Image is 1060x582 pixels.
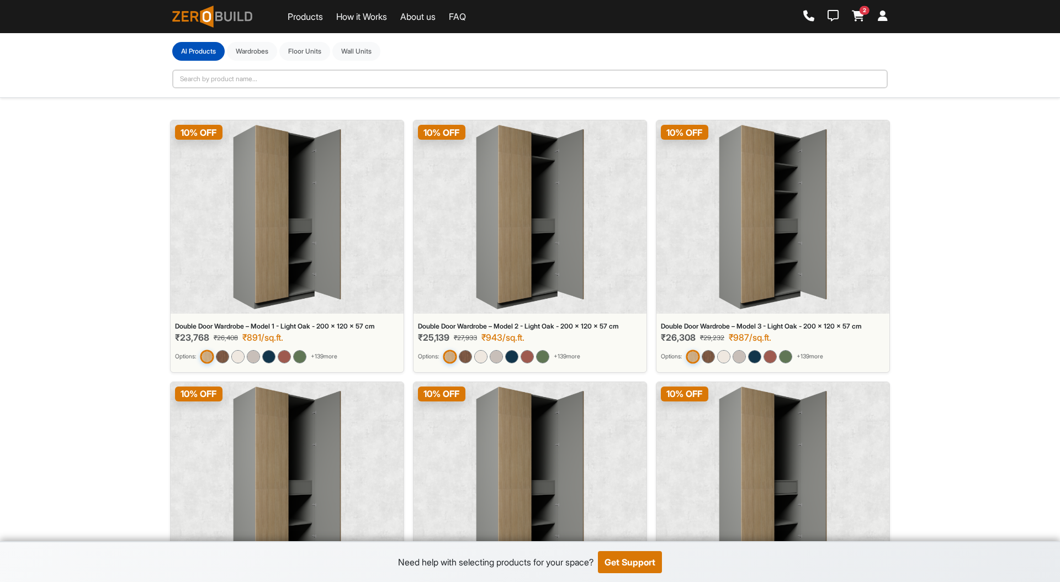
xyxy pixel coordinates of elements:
img: Double Door Wardrobe – Model 1 - Walnut Brown - 200 x 120 x 57 cm [216,350,229,363]
button: Al Products [172,42,225,61]
span: + 139 more [797,352,823,361]
img: Double Door Wardrobe – Model 4 - Light Oak - 200 x 120 x 57 cm [233,387,341,571]
span: 10 % OFF [175,125,222,140]
img: Double Door Wardrobe – Model 2 - Light Oak - 200 x 120 x 57 cm [443,350,457,363]
img: Double Door Wardrobe – Model 1 - Light Oak - 200 x 120 x 57 cm [233,125,341,309]
button: Floor Units [279,42,330,61]
img: Double Door Wardrobe – Model 2 - Sandstone - 200 x 120 x 57 cm [490,350,503,363]
a: 2 [852,10,865,23]
img: ZeroBuild logo [172,6,252,28]
button: Get Support [598,551,662,573]
div: Need help with selecting products for your space? [398,555,593,569]
a: FAQ [449,10,466,23]
img: Double Door Wardrobe – Model 1 - Earth Brown - 200 x 120 x 57 cm [278,350,291,363]
span: ₹25,139 [418,332,449,343]
img: Double Door Wardrobe – Model 3 - Graphite Blue - 200 x 120 x 57 cm [748,350,761,363]
span: 10 % OFF [175,387,222,401]
span: ₹27,933 [454,333,477,343]
img: Double Door Wardrobe – Model 2 - Earth Brown - 200 x 120 x 57 cm [521,350,534,363]
small: Options: [661,352,682,361]
span: ₹26,408 [214,333,238,343]
span: ₹29,232 [700,333,724,343]
div: ₹943/sq.ft. [481,332,524,343]
img: Double Door Wardrobe – Model 5 - Light Oak - 200 x 120 x 57 cm [476,387,584,571]
img: Double Door Wardrobe – Model 1 - Ivory Cream - 200 x 120 x 57 cm [231,350,245,363]
span: 10 % OFF [661,387,708,401]
img: Double Door Wardrobe – Model 2 - Graphite Blue - 200 x 120 x 57 cm [505,350,518,363]
a: Login [878,10,888,23]
img: Double Door Wardrobe – Model 2 - Walnut Brown - 200 x 120 x 57 cm [459,350,472,363]
img: Double Door Wardrobe – Model 3 - Sandstone - 200 x 120 x 57 cm [733,350,746,363]
span: 2 [860,6,870,15]
a: About us [400,10,436,23]
img: Double Door Wardrobe – Model 1 - English Green - 200 x 120 x 57 cm [293,350,306,363]
a: Double Door Wardrobe – Model 2 - Light Oak - 200 x 120 x 57 cm10% OFFDouble Door Wardrobe – Model... [413,120,647,373]
div: Double Door Wardrobe – Model 1 - Light Oak - 200 x 120 x 57 cm [175,322,399,330]
div: Double Door Wardrobe – Model 3 - Light Oak - 200 x 120 x 57 cm [661,322,885,330]
span: ₹26,308 [661,332,696,343]
img: Double Door Wardrobe – Model 1 - Light Oak - 200 x 120 x 57 cm [200,350,214,363]
img: Double Door Wardrobe – Model 6 - Light Oak - 200 x 120 x 57 cm [719,387,827,571]
div: Double Door Wardrobe – Model 2 - Light Oak - 200 x 120 x 57 cm [418,322,642,330]
button: Wardrobes [227,42,277,61]
img: Double Door Wardrobe – Model 3 - Light Oak - 200 x 120 x 57 cm [719,125,827,309]
img: Double Door Wardrobe – Model 2 - Ivory Cream - 200 x 120 x 57 cm [474,350,487,363]
small: Options: [175,352,196,361]
small: Options: [418,352,439,361]
span: ₹23,768 [175,332,209,343]
div: ₹891/sq.ft. [242,332,283,343]
a: Products [288,10,323,23]
img: Double Door Wardrobe – Model 2 - Light Oak - 200 x 120 x 57 cm [476,125,584,309]
span: 10 % OFF [418,387,465,401]
a: Double Door Wardrobe – Model 1 - Light Oak - 200 x 120 x 57 cm10% OFFDouble Door Wardrobe – Model... [170,120,404,373]
img: Double Door Wardrobe – Model 3 - Ivory Cream - 200 x 120 x 57 cm [717,350,730,363]
a: How it Works [336,10,387,23]
div: ₹987/sq.ft. [729,332,771,343]
img: Double Door Wardrobe – Model 3 - Earth Brown - 200 x 120 x 57 cm [764,350,777,363]
a: Double Door Wardrobe – Model 3 - Light Oak - 200 x 120 x 57 cm10% OFFDouble Door Wardrobe – Model... [656,120,890,373]
span: + 139 more [311,352,337,361]
span: + 139 more [554,352,580,361]
button: Wall Units [332,42,380,61]
img: Double Door Wardrobe – Model 3 - Walnut Brown - 200 x 120 x 57 cm [702,350,715,363]
input: Search by product name... [172,70,888,88]
img: Double Door Wardrobe – Model 1 - Sandstone - 200 x 120 x 57 cm [247,350,260,363]
img: Double Door Wardrobe – Model 3 - Light Oak - 200 x 120 x 57 cm [686,350,699,363]
span: 10 % OFF [661,125,708,140]
img: Double Door Wardrobe – Model 1 - Graphite Blue - 200 x 120 x 57 cm [262,350,275,363]
img: Double Door Wardrobe – Model 2 - English Green - 200 x 120 x 57 cm [536,350,549,363]
img: Double Door Wardrobe – Model 3 - English Green - 200 x 120 x 57 cm [779,350,792,363]
span: 10 % OFF [418,125,465,140]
